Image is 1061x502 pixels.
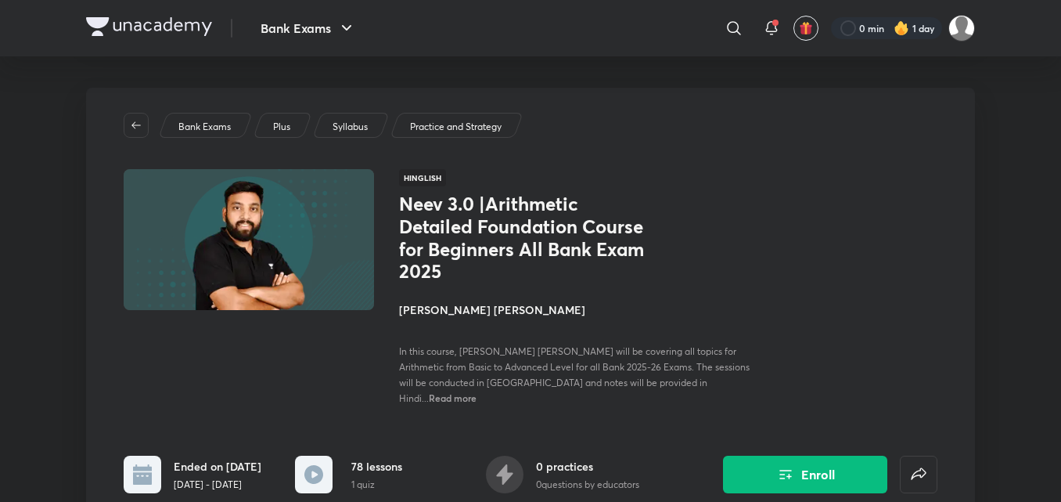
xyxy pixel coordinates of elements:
[399,302,750,318] h4: [PERSON_NAME] [PERSON_NAME]
[408,120,505,134] a: Practice and Strategy
[333,120,368,134] p: Syllabus
[351,458,402,475] h6: 78 lessons
[271,120,293,134] a: Plus
[399,345,750,404] span: In this course, [PERSON_NAME] [PERSON_NAME] will be covering all topics for Arithmetic from Basic...
[351,478,402,492] p: 1 quiz
[410,120,502,134] p: Practice and Strategy
[251,13,365,44] button: Bank Exams
[399,193,655,283] h1: Neev 3.0 |Arithmetic Detailed Foundation Course for Beginners All Bank Exam 2025
[900,456,937,493] button: false
[174,478,261,492] p: [DATE] - [DATE]
[174,458,261,475] h6: Ended on [DATE]
[723,456,887,493] button: Enroll
[793,16,818,41] button: avatar
[330,120,371,134] a: Syllabus
[86,17,212,40] a: Company Logo
[399,169,446,186] span: Hinglish
[536,458,639,475] h6: 0 practices
[948,15,975,42] img: Anjali
[799,21,813,35] img: avatar
[429,392,477,404] span: Read more
[176,120,234,134] a: Bank Exams
[86,17,212,36] img: Company Logo
[894,20,909,36] img: streak
[536,478,639,492] p: 0 questions by educators
[273,120,290,134] p: Plus
[121,168,376,312] img: Thumbnail
[178,120,231,134] p: Bank Exams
